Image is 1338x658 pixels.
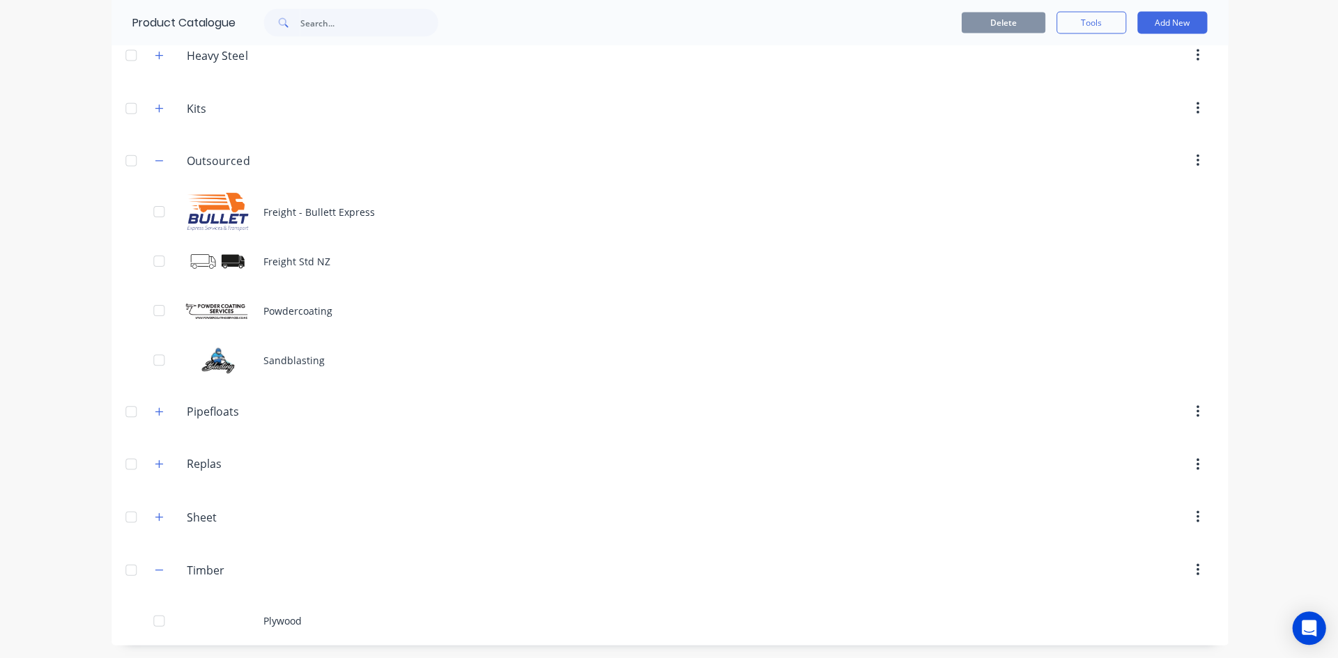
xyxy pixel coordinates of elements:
[300,8,438,36] input: Search...
[187,561,352,577] input: Enter category name
[111,285,1226,335] div: PowdercoatingPowdercoating
[1136,11,1206,33] button: Add New
[111,236,1226,285] div: Freight Std NZFreight Std NZ
[111,595,1226,644] div: Plywood
[1291,611,1324,644] div: Open Intercom Messenger
[187,455,352,471] input: Enter category name
[187,402,352,419] input: Enter category name
[187,508,352,524] input: Enter category name
[960,12,1044,33] button: Delete
[111,335,1226,384] div: SandblastingSandblasting
[111,187,1226,236] div: Freight - Bullett ExpressFreight - Bullett Express
[187,47,352,63] input: Enter category name
[1055,11,1125,33] button: Tools
[187,100,352,116] input: Enter category name
[187,152,352,169] input: Enter category name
